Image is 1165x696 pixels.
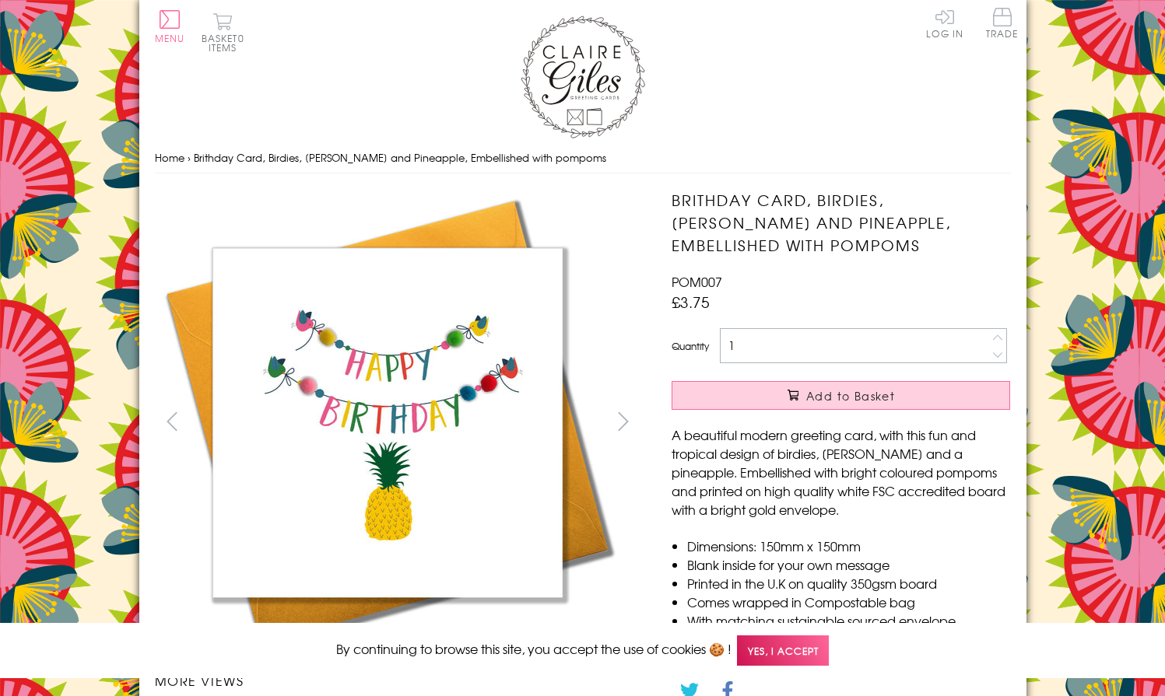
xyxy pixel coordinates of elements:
[521,16,645,138] img: Claire Giles Greetings Cards
[209,31,244,54] span: 0 items
[154,189,621,656] img: Brithday Card, Birdies, Bunting and Pineapple, Embellished with pompoms
[672,425,1010,519] p: A beautiful modern greeting card, with this fun and tropical design of birdies, [PERSON_NAME] and...
[672,272,722,291] span: POM007
[672,291,710,313] span: £3.75
[672,339,709,353] label: Quantity
[687,611,1010,630] li: With matching sustainable sourced envelope
[202,12,244,52] button: Basket0 items
[672,381,1010,410] button: Add to Basket
[986,8,1019,38] span: Trade
[687,537,1010,555] li: Dimensions: 150mm x 150mm
[155,150,184,165] a: Home
[194,150,606,165] span: Brithday Card, Birdies, [PERSON_NAME] and Pineapple, Embellished with pompoms
[672,189,1010,256] h1: Brithday Card, Birdies, [PERSON_NAME] and Pineapple, Embellished with pompoms
[155,142,1011,174] nav: breadcrumbs
[605,404,640,439] button: next
[687,574,1010,593] li: Printed in the U.K on quality 350gsm board
[687,593,1010,611] li: Comes wrapped in Compostable bag
[155,671,641,690] h3: More views
[155,404,190,439] button: prev
[640,189,1107,656] img: Brithday Card, Birdies, Bunting and Pineapple, Embellished with pompoms
[926,8,963,38] a: Log In
[155,31,185,45] span: Menu
[806,388,895,404] span: Add to Basket
[155,10,185,43] button: Menu
[986,8,1019,41] a: Trade
[687,555,1010,574] li: Blank inside for your own message
[188,150,191,165] span: ›
[737,635,829,666] span: Yes, I accept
